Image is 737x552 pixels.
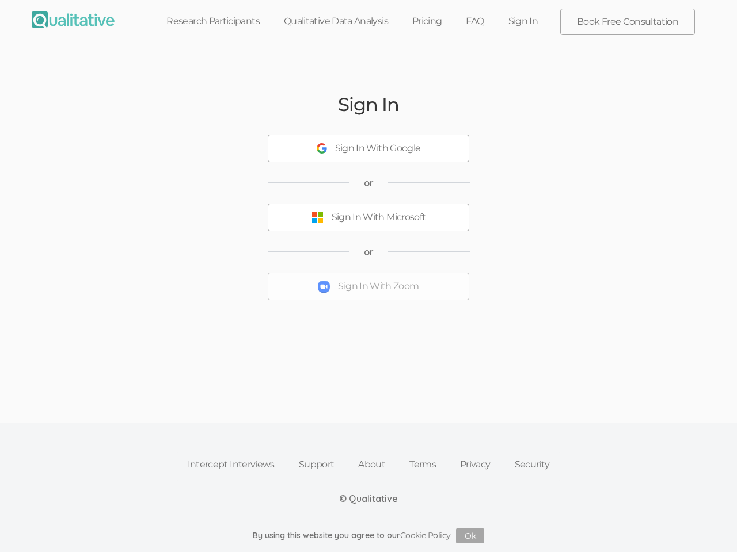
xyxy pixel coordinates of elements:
[496,9,550,34] a: Sign In
[335,142,421,155] div: Sign In With Google
[679,497,737,552] iframe: Chat Widget
[268,273,469,300] button: Sign In With Zoom
[332,211,426,224] div: Sign In With Microsoft
[339,492,398,505] div: © Qualitative
[400,9,454,34] a: Pricing
[561,9,694,34] a: Book Free Consultation
[503,452,562,477] a: Security
[338,280,419,293] div: Sign In With Zoom
[287,452,347,477] a: Support
[400,530,451,540] a: Cookie Policy
[311,212,324,224] img: Sign In With Microsoft
[454,9,496,34] a: FAQ
[32,11,115,28] img: Qualitative
[364,246,374,259] span: or
[317,143,327,154] img: Sign In With Google
[154,9,272,34] a: Research Participants
[364,177,374,190] span: or
[456,528,484,543] button: Ok
[253,528,485,543] div: By using this website you agree to our
[176,452,287,477] a: Intercept Interviews
[272,9,400,34] a: Qualitative Data Analysis
[268,204,469,231] button: Sign In With Microsoft
[397,452,448,477] a: Terms
[318,281,330,293] img: Sign In With Zoom
[448,452,503,477] a: Privacy
[268,135,469,162] button: Sign In With Google
[346,452,397,477] a: About
[338,94,398,114] h2: Sign In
